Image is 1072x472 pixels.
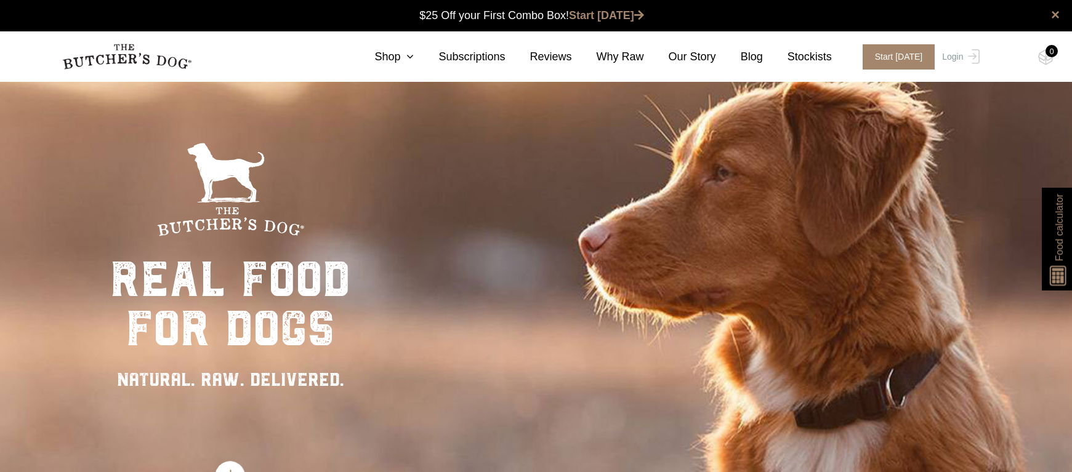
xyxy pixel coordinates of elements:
[1051,7,1060,22] a: close
[1038,49,1054,65] img: TBD_Cart-Empty.png
[110,255,350,353] div: real food for dogs
[569,9,644,22] a: Start [DATE]
[350,49,414,65] a: Shop
[763,49,832,65] a: Stockists
[414,49,505,65] a: Subscriptions
[644,49,716,65] a: Our Story
[716,49,763,65] a: Blog
[572,49,644,65] a: Why Raw
[939,44,979,70] a: Login
[506,49,572,65] a: Reviews
[850,44,940,70] a: Start [DATE]
[110,366,350,393] div: NATURAL. RAW. DELIVERED.
[1046,45,1058,57] div: 0
[863,44,935,70] span: Start [DATE]
[1052,194,1066,261] span: Food calculator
